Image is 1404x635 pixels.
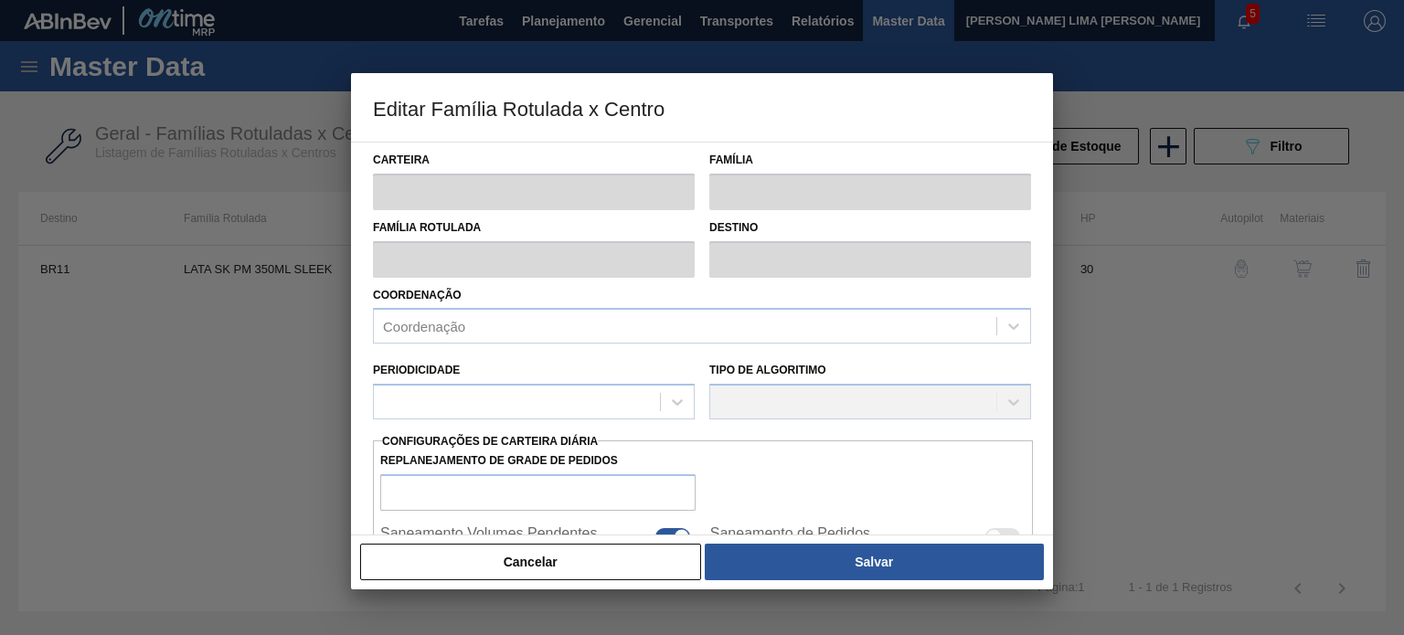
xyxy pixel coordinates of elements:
[709,147,1031,174] label: Família
[382,435,598,448] span: Configurações de Carteira Diária
[710,525,870,547] label: Saneamento de Pedidos
[383,319,465,334] div: Coordenação
[709,215,1031,241] label: Destino
[380,525,598,547] label: Saneamento Volumes Pendentes
[373,364,460,376] label: Periodicidade
[373,215,695,241] label: Família Rotulada
[705,544,1044,580] button: Salvar
[351,73,1053,143] h3: Editar Família Rotulada x Centro
[380,448,696,474] label: Replanejamento de Grade de Pedidos
[373,289,462,302] label: Coordenação
[360,544,701,580] button: Cancelar
[373,147,695,174] label: Carteira
[709,364,826,376] label: Tipo de Algoritimo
